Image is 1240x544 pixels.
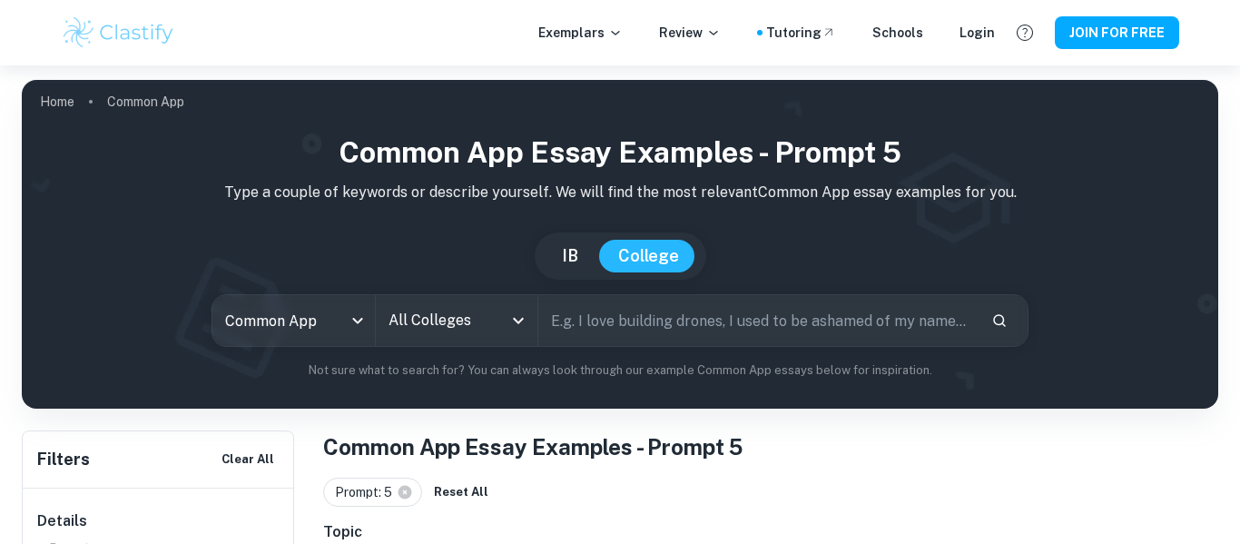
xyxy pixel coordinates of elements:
[984,305,1015,336] button: Search
[659,23,721,43] p: Review
[323,478,422,507] div: Prompt: 5
[61,15,176,51] img: Clastify logo
[766,23,836,43] a: Tutoring
[37,510,280,532] h6: Details
[36,361,1204,380] p: Not sure what to search for? You can always look through our example Common App essays below for ...
[212,295,375,346] div: Common App
[37,447,90,472] h6: Filters
[323,521,1218,543] h6: Topic
[960,23,995,43] a: Login
[335,482,400,502] span: Prompt: 5
[544,240,596,272] button: IB
[22,80,1218,409] img: profile cover
[323,430,1218,463] h1: Common App Essay Examples - Prompt 5
[1009,17,1040,48] button: Help and Feedback
[107,92,184,112] p: Common App
[538,295,977,346] input: E.g. I love building drones, I used to be ashamed of my name...
[36,182,1204,203] p: Type a couple of keywords or describe yourself. We will find the most relevant Common App essay e...
[40,89,74,114] a: Home
[538,23,623,43] p: Exemplars
[872,23,923,43] a: Schools
[1055,16,1179,49] button: JOIN FOR FREE
[600,240,697,272] button: College
[429,479,493,506] button: Reset All
[506,308,531,333] button: Open
[36,131,1204,174] h1: Common App Essay Examples - Prompt 5
[217,446,279,473] button: Clear All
